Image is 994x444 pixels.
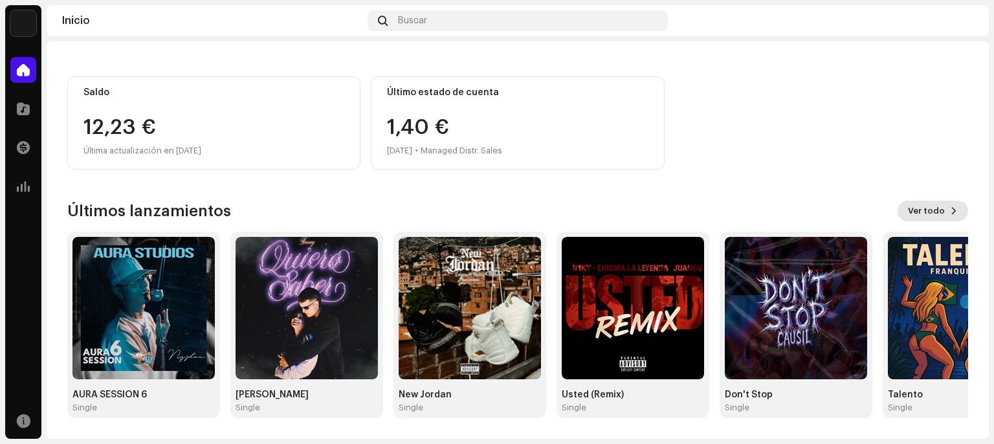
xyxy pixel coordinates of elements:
[62,16,362,26] div: Inicio
[725,403,749,413] div: Single
[399,390,541,400] div: New Jordan
[562,237,704,379] img: 5becf11a-20fc-4438-9599-dad40c72c50c
[387,87,648,98] div: Último estado de cuenta
[415,143,418,159] div: •
[562,390,704,400] div: Usted (Remix)
[83,87,344,98] div: Saldo
[72,403,97,413] div: Single
[898,201,968,221] button: Ver todo
[399,237,541,379] img: 9b26607f-2010-4d2e-99e2-a5551bf92999
[72,237,215,379] img: d245d65f-33e6-4e0f-bdf8-eddd93a24586
[236,390,378,400] div: [PERSON_NAME]
[562,403,586,413] div: Single
[236,237,378,379] img: 7853ac54-27b1-455b-ae7e-ddf3b847a8d9
[67,76,360,170] re-o-card-value: Saldo
[67,201,231,221] h3: Últimos lanzamientos
[908,198,945,224] span: Ver todo
[387,143,412,159] div: [DATE]
[725,390,867,400] div: Don't Stop
[72,390,215,400] div: AURA SESSION 6
[236,403,260,413] div: Single
[421,143,502,159] div: Managed Distr. Sales
[953,10,973,31] img: 73145cb4-f810-4b43-824e-4abcac208f63
[371,76,664,170] re-o-card-value: Último estado de cuenta
[725,237,867,379] img: bc40daad-9289-430e-9d04-89a15ed693f8
[398,16,427,26] span: Buscar
[83,143,344,159] div: Última actualización en [DATE]
[10,10,36,36] img: 297a105e-aa6c-4183-9ff4-27133c00f2e2
[399,403,423,413] div: Single
[888,403,912,413] div: Single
